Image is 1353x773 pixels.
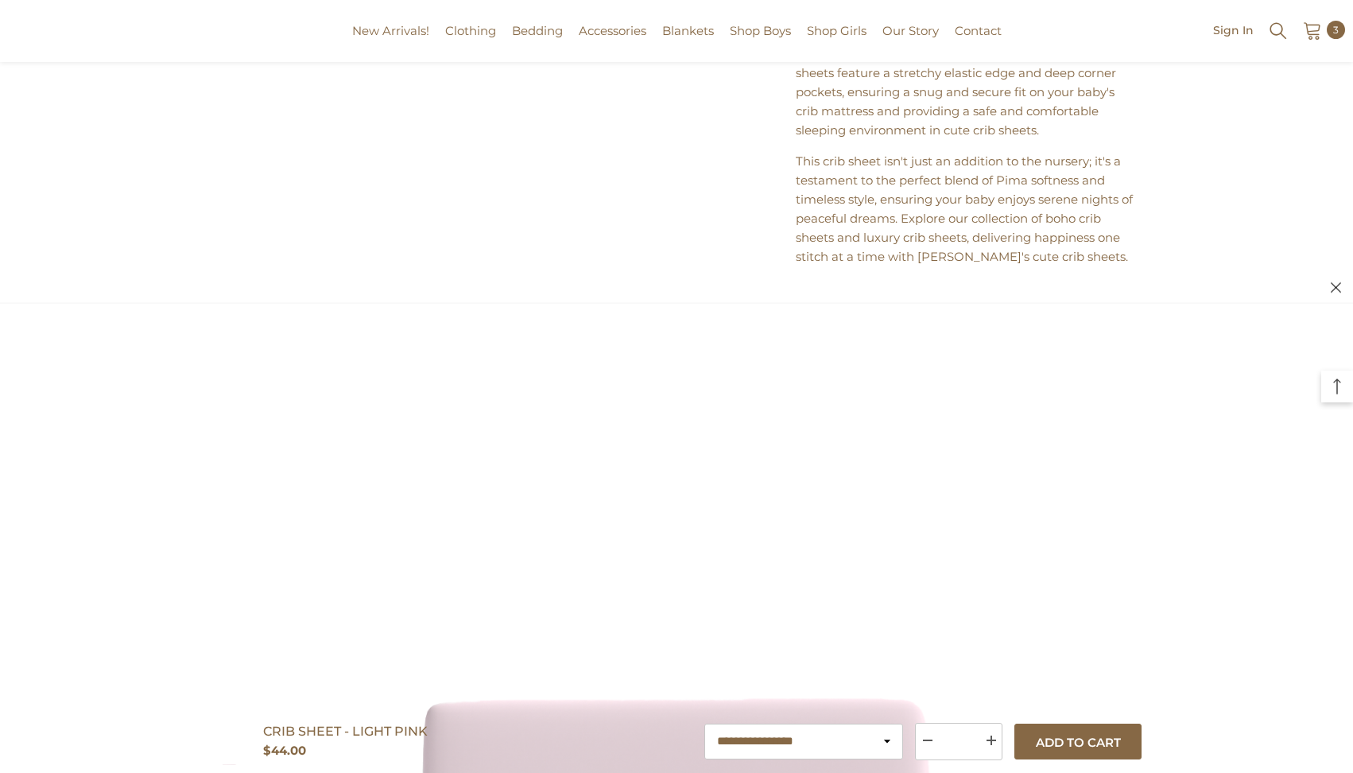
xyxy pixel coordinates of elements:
[722,21,799,62] a: Shop Boys
[1333,21,1339,39] span: 3
[1213,25,1254,36] span: Sign In
[445,23,496,38] span: Clothing
[882,23,939,38] span: Our Story
[1014,724,1142,759] button: Add to cart
[437,21,504,62] a: Clothing
[1213,24,1254,36] a: Sign In
[579,23,646,38] span: Accessories
[654,21,722,62] a: Blankets
[662,23,714,38] span: Blankets
[571,21,654,62] a: Accessories
[807,23,866,38] span: Shop Girls
[874,21,947,62] a: Our Story
[263,722,625,741] h4: CRIB SHEET - LIGHT PINK
[512,23,563,38] span: Bedding
[799,21,874,62] a: Shop Girls
[947,21,1010,62] a: Contact
[796,153,1133,264] span: This crib sheet isn't just an addition to the nursery; it's a testament to the perfect blend of P...
[8,25,58,37] a: Pimalu
[352,23,429,38] span: New Arrivals!
[344,21,437,62] a: New Arrivals!
[1268,19,1289,41] summary: Search
[263,743,306,758] span: $44.00
[504,21,571,62] a: Bedding
[730,23,791,38] span: Shop Boys
[955,23,1002,38] span: Contact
